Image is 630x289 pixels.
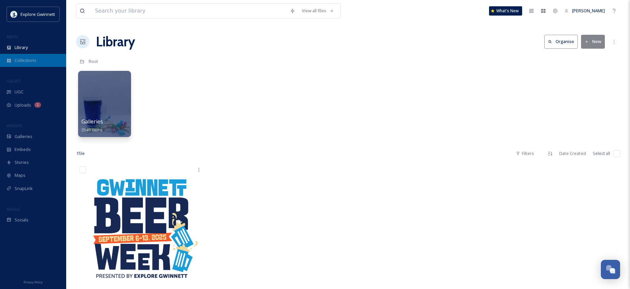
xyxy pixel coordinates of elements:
[15,172,25,178] span: Maps
[92,4,287,18] input: Search your library
[544,35,578,48] button: Organise
[572,8,605,14] span: [PERSON_NAME]
[601,260,620,279] button: Open Chat
[89,57,98,65] a: Root
[23,278,43,286] a: Privacy Policy
[513,147,537,160] div: Filters
[561,4,608,17] a: [PERSON_NAME]
[81,127,103,133] span: 3549 items
[7,207,20,212] span: SOCIALS
[15,57,36,64] span: Collections
[489,6,522,16] a: What's New
[298,4,337,17] a: View all files
[23,280,43,284] span: Privacy Policy
[21,11,55,17] span: Explore Gwinnett
[15,44,28,51] span: Library
[15,185,33,192] span: SnapLink
[81,118,103,125] span: Galleries
[15,146,31,153] span: Embeds
[544,35,581,48] a: Organise
[15,89,23,95] span: UGC
[96,32,135,52] a: Library
[89,58,98,64] span: Root
[15,133,32,140] span: Galleries
[15,102,31,108] span: Uploads
[34,102,41,108] div: 1
[7,34,18,39] span: MEDIA
[7,123,22,128] span: WIDGETS
[7,78,21,83] span: COLLECT
[556,147,589,160] div: Date Created
[81,119,103,133] a: Galleries3549 items
[15,217,28,223] span: Socials
[581,35,605,48] button: New
[593,150,610,157] span: Select all
[76,150,85,157] span: 1 file
[11,11,17,18] img: download.jpeg
[15,159,29,166] span: Stories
